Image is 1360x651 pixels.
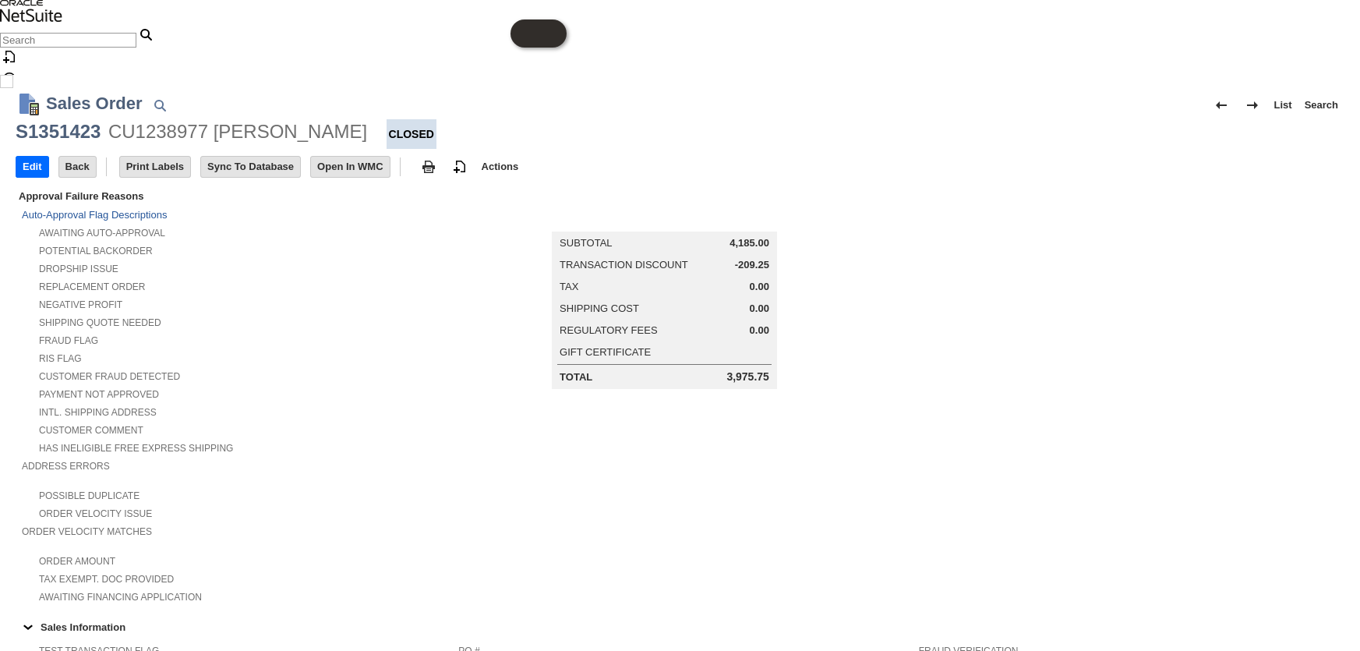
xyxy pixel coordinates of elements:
svg: Search [136,25,155,44]
a: Customer Fraud Detected [39,371,180,382]
span: 0.00 [750,324,769,337]
a: Shipping Cost [560,303,639,314]
div: Approval Failure Reasons [16,187,452,205]
div: CU1238977 [PERSON_NAME] [108,119,367,144]
h1: Sales Order [46,90,143,116]
img: Quick Find [150,96,169,115]
a: Order Velocity Issue [39,508,152,519]
a: Search [1298,93,1344,118]
a: Dropship Issue [39,264,118,274]
a: Order Velocity Matches [22,526,152,537]
a: Order Amount [39,556,115,567]
span: 0.00 [750,281,769,293]
a: Customer Comment [39,425,143,436]
a: Possible Duplicate [39,490,140,501]
input: Open In WMC [311,157,390,177]
img: Previous [1212,96,1231,115]
a: Awaiting Financing Application [39,592,202,603]
a: Has Ineligible Free Express Shipping [39,443,233,454]
a: Payment not approved [39,389,159,400]
iframe: Click here to launch Oracle Guided Learning Help Panel [510,19,567,48]
a: Actions [475,161,525,172]
a: Fraud Flag [39,335,98,346]
a: Replacement Order [39,281,145,292]
span: 3,975.75 [726,370,769,384]
img: print.svg [419,157,438,176]
a: Regulatory Fees [560,324,657,336]
a: Intl. Shipping Address [39,407,157,418]
a: Negative Profit [39,299,122,310]
a: Tax Exempt. Doc Provided [39,574,174,585]
td: Sales Information [16,617,1344,637]
a: Auto-Approval Flag Descriptions [22,209,167,221]
a: Total [560,371,592,383]
div: Sales Information [16,617,1338,637]
a: Tax [560,281,578,292]
input: Print Labels [120,157,190,177]
a: Address Errors [22,461,110,472]
span: Oracle Guided Learning Widget. To move around, please hold and drag [539,19,567,48]
a: Potential Backorder [39,246,153,257]
input: Back [59,157,96,177]
input: Sync To Database [201,157,300,177]
span: -209.25 [735,259,769,271]
a: Awaiting Auto-Approval [39,228,165,239]
a: Gift Certificate [560,346,651,358]
a: List [1268,93,1298,118]
div: Closed [387,119,436,149]
a: RIS flag [39,353,82,364]
img: Next [1243,96,1262,115]
caption: Summary [552,207,777,232]
a: Shipping Quote Needed [39,317,161,328]
span: 0.00 [750,303,769,315]
a: Subtotal [560,237,612,249]
a: Transaction Discount [560,259,688,271]
div: S1351423 [16,119,101,144]
img: add-record.svg [450,157,469,176]
span: 4,185.00 [729,237,769,249]
input: Edit [16,157,48,177]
